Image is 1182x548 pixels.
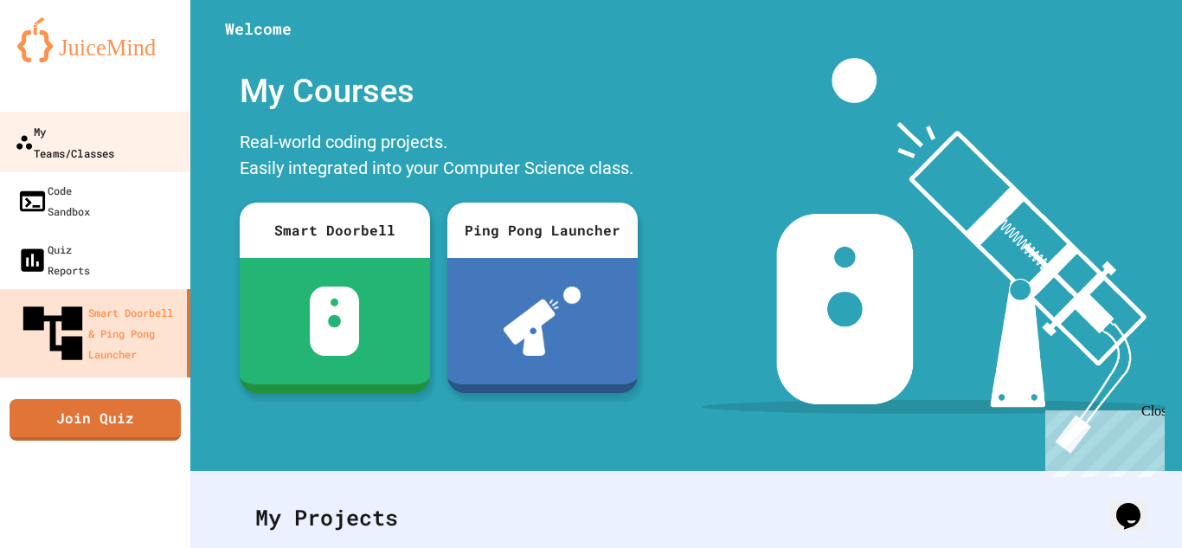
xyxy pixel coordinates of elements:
a: Join Quiz [10,399,181,441]
img: ppl-with-ball.png [504,287,581,356]
div: My Teams/Classes [15,120,114,163]
div: Chat with us now!Close [7,7,119,110]
img: sdb-white.svg [310,287,359,356]
img: logo-orange.svg [17,17,173,62]
div: Smart Doorbell [240,203,430,258]
div: Ping Pong Launcher [447,203,638,258]
div: Code Sandbox [17,180,90,222]
div: Quiz Reports [17,239,90,280]
div: My Courses [231,58,646,125]
img: banner-image-my-projects.png [702,58,1166,454]
iframe: chat widget [1038,403,1165,477]
div: Smart Doorbell & Ping Pong Launcher [17,298,180,369]
iframe: chat widget [1109,479,1165,531]
div: Real-world coding projects. Easily integrated into your Computer Science class. [231,125,646,190]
